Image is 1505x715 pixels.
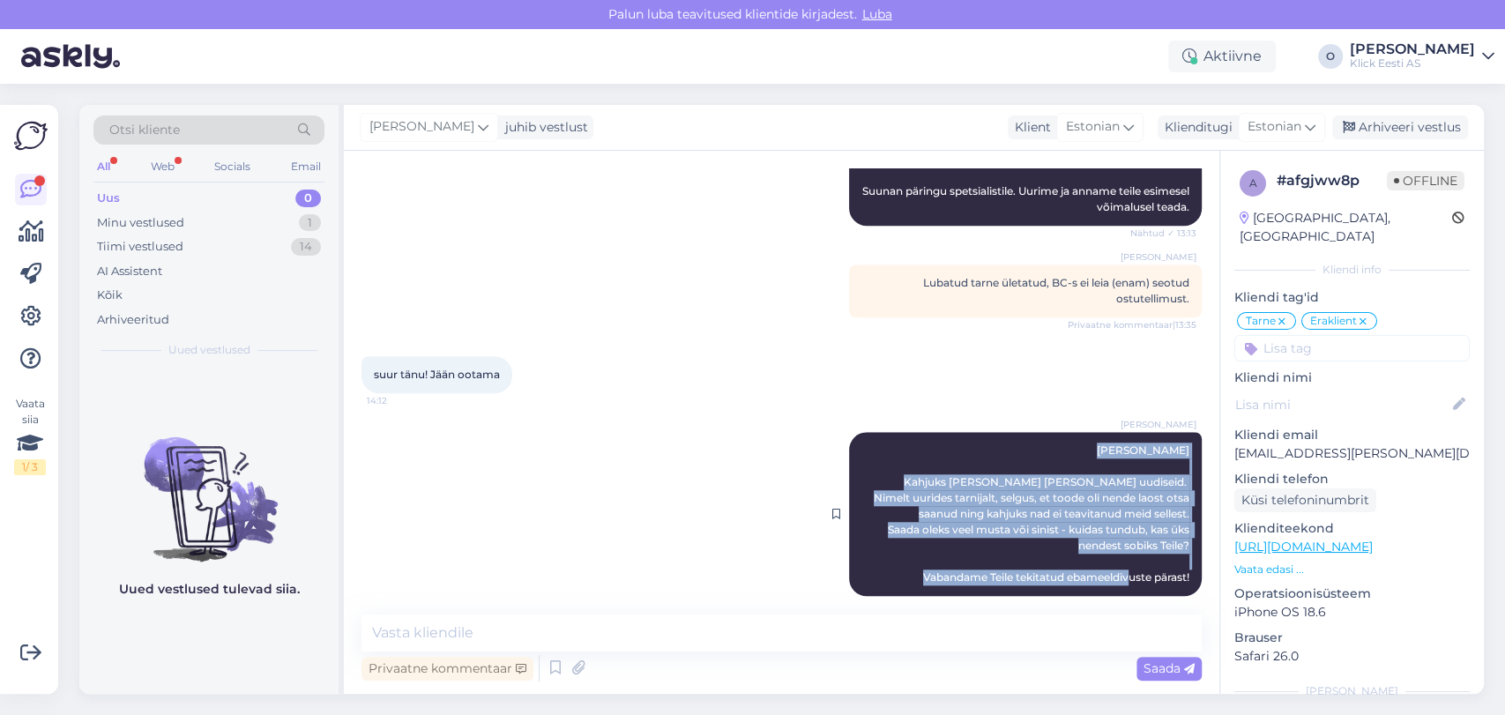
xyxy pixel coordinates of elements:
p: Vaata edasi ... [1234,562,1470,577]
p: [EMAIL_ADDRESS][PERSON_NAME][DOMAIN_NAME] [1234,444,1470,463]
div: [PERSON_NAME] [1350,42,1475,56]
div: Uus [97,190,120,207]
p: iPhone OS 18.6 [1234,603,1470,622]
div: Minu vestlused [97,214,184,232]
span: suur tänu! Jään ootama [374,368,500,381]
div: Tiimi vestlused [97,238,183,256]
p: Uued vestlused tulevad siia. [119,580,300,599]
span: Privaatne kommentaar | 13:35 [1068,318,1196,331]
input: Lisa tag [1234,335,1470,361]
span: 14:12 [367,394,433,407]
span: Otsi kliente [109,121,180,139]
div: Vaata siia [14,396,46,475]
span: a [1249,176,1257,190]
img: Askly Logo [14,119,48,153]
span: Lubatud tarne ületatud, BC-s ei leia (enam) seotud ostutellimust. [923,276,1189,305]
div: [PERSON_NAME] [1234,683,1470,699]
span: Uued vestlused [168,342,250,358]
span: 15:49 [1130,597,1196,610]
p: Klienditeekond [1234,519,1470,538]
div: Kõik [97,287,123,304]
span: [PERSON_NAME] [369,117,474,137]
span: Offline [1387,171,1464,190]
a: [PERSON_NAME]Klick Eesti AS [1350,42,1494,71]
p: Safari 26.0 [1234,647,1470,666]
input: Lisa nimi [1235,395,1449,414]
p: Kliendi nimi [1234,369,1470,387]
a: [URL][DOMAIN_NAME] [1234,539,1373,555]
span: [PERSON_NAME] Kahjuks [PERSON_NAME] [PERSON_NAME] uudiseid. Nimelt uurides tarnijalt, selgus, et ... [874,443,1192,584]
div: 0 [295,190,321,207]
span: Estonian [1066,117,1120,137]
span: Nähtud ✓ 13:13 [1130,227,1196,240]
div: Klick Eesti AS [1350,56,1475,71]
p: Operatsioonisüsteem [1234,585,1470,603]
span: Estonian [1248,117,1301,137]
div: [GEOGRAPHIC_DATA], [GEOGRAPHIC_DATA] [1240,209,1452,246]
div: Email [287,155,324,178]
div: 1 [299,214,321,232]
div: AI Assistent [97,263,162,280]
div: Arhiveeri vestlus [1332,115,1468,139]
div: 14 [291,238,321,256]
div: Klient [1008,118,1051,137]
div: Kliendi info [1234,262,1470,278]
span: Luba [857,6,898,22]
span: Tarne [1246,316,1276,326]
div: Socials [211,155,254,178]
div: 1 / 3 [14,459,46,475]
p: Kliendi telefon [1234,470,1470,488]
img: No chats [79,406,339,564]
p: Kliendi tag'id [1234,288,1470,307]
p: Brauser [1234,629,1470,647]
div: Web [147,155,178,178]
div: # afgjww8p [1277,170,1387,191]
span: Eraklient [1310,316,1357,326]
div: O [1318,44,1343,69]
span: [PERSON_NAME] [1121,250,1196,264]
p: Kliendi email [1234,426,1470,444]
div: Küsi telefoninumbrit [1234,488,1376,512]
div: Klienditugi [1158,118,1233,137]
div: Privaatne kommentaar [361,657,533,681]
div: Arhiveeritud [97,311,169,329]
div: Aktiivne [1168,41,1276,72]
div: All [93,155,114,178]
span: Saada [1144,660,1195,676]
span: [PERSON_NAME] [1121,418,1196,431]
div: juhib vestlust [498,118,588,137]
